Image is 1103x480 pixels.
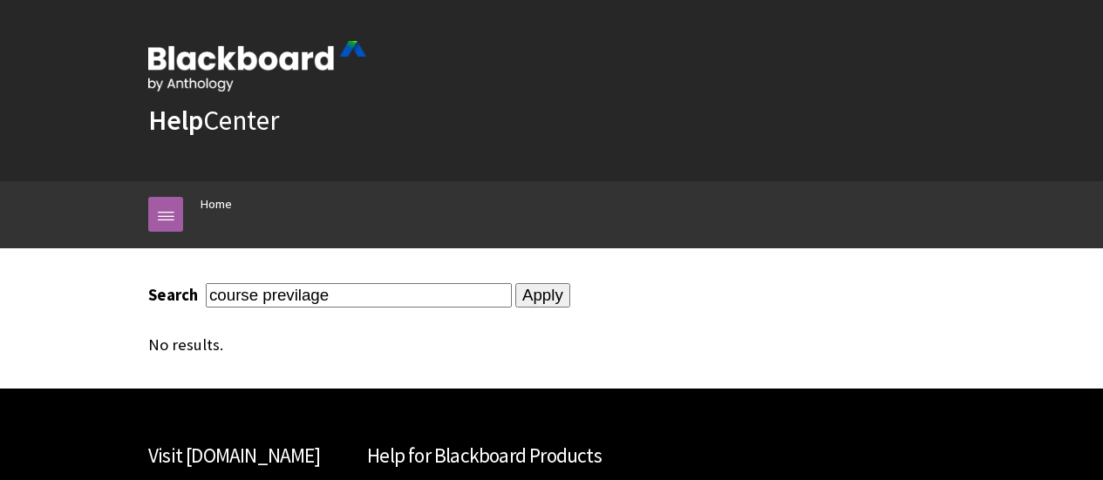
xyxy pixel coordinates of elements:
[367,441,736,471] h2: Help for Blackboard Products
[201,193,232,215] a: Home
[148,41,366,91] img: Blackboard by Anthology
[148,103,279,138] a: HelpCenter
[148,335,955,355] div: No results.
[515,283,570,308] input: Apply
[148,443,320,468] a: Visit [DOMAIN_NAME]
[148,103,203,138] strong: Help
[148,285,202,305] label: Search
